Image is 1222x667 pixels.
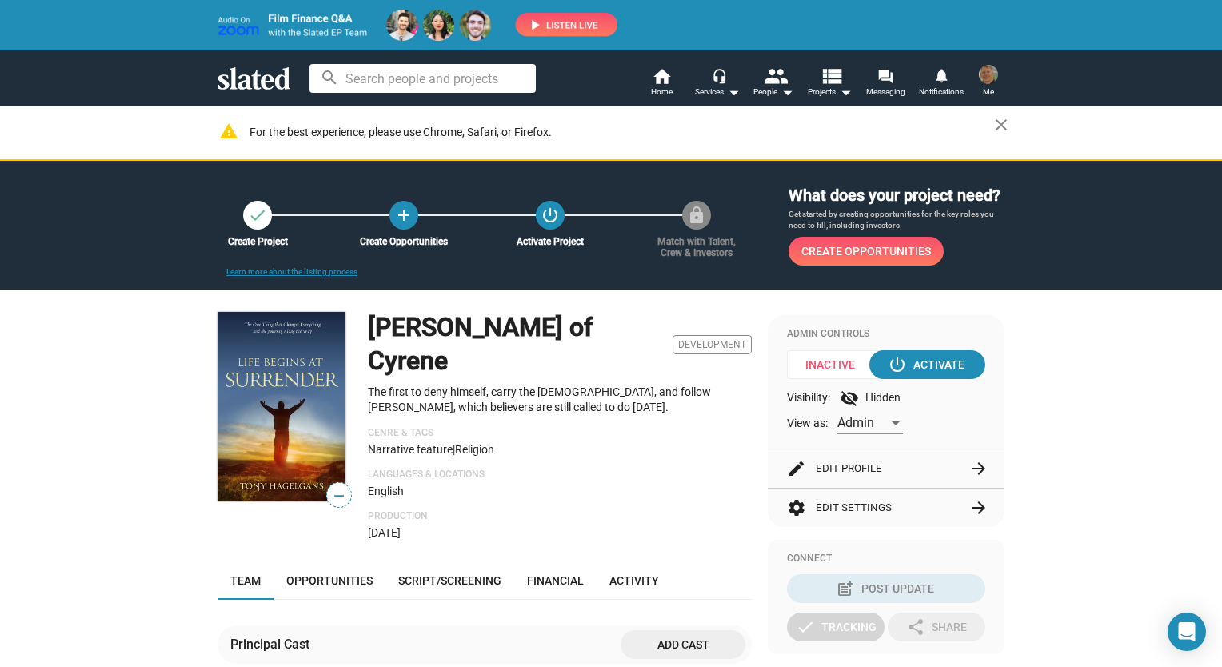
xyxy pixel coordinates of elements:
a: Team [218,561,274,600]
mat-icon: headset_mic [712,68,726,82]
div: Activate [891,350,964,379]
a: Activity [597,561,672,600]
mat-icon: arrow_drop_down [724,82,743,102]
a: Messaging [857,66,913,102]
span: Script/Screening [398,574,501,587]
mat-icon: add [394,206,413,225]
p: Genre & Tags [368,427,752,440]
mat-icon: check [248,206,267,225]
div: Open Intercom Messenger [1168,613,1206,651]
span: Create Opportunities [801,237,931,266]
span: Opportunities [286,574,373,587]
mat-icon: arrow_forward [969,459,988,478]
a: Home [633,66,689,102]
p: Production [368,510,752,523]
button: Edit Settings [787,489,985,527]
mat-icon: arrow_drop_down [777,82,797,102]
div: Post Update [839,574,934,603]
div: Principal Cast [230,636,316,653]
mat-icon: notifications [933,68,948,83]
a: Create Opportunities [389,201,418,230]
mat-icon: settings [787,498,806,517]
span: Narrative feature [368,443,453,456]
mat-icon: close [992,115,1011,134]
div: Services [695,82,740,102]
h1: [PERSON_NAME] of Cyrene [368,310,666,378]
button: Tony HagelgansMe [969,62,1008,103]
div: Admin Controls [787,328,985,341]
span: Projects [808,82,852,102]
div: Connect [787,553,985,565]
span: Religion [455,443,494,456]
button: Share [888,613,985,641]
button: Activate [869,350,985,379]
button: People [745,66,801,102]
button: Edit Profile [787,449,985,488]
button: Projects [801,66,857,102]
img: promo-live-zoom-ep-team4.png [218,10,617,41]
button: Add cast [621,630,745,659]
a: Financial [514,561,597,600]
span: Notifications [919,82,964,102]
mat-icon: check [796,617,815,637]
a: Script/Screening [385,561,514,600]
span: Messaging [866,82,905,102]
mat-icon: visibility_off [840,389,859,408]
button: Activate Project [536,201,565,230]
span: Me [983,82,994,102]
p: The first to deny himself, carry the [DEMOGRAPHIC_DATA], and follow [PERSON_NAME], which believer... [368,385,752,414]
span: Inactive [787,350,884,379]
button: Tracking [787,613,885,641]
span: Financial [527,574,584,587]
p: Languages & Locations [368,469,752,481]
span: Development [673,335,752,354]
span: — [327,485,351,506]
mat-icon: warning [219,122,238,141]
div: Create Project [205,236,310,247]
a: Create Opportunities [789,237,944,266]
img: Tony Hagelgans [979,65,998,84]
div: Activate Project [497,236,603,247]
div: For the best experience, please use Chrome, Safari, or Firefox. [250,122,995,143]
span: Team [230,574,261,587]
mat-icon: power_settings_new [541,206,560,225]
div: Create Opportunities [351,236,457,247]
a: Learn more about the listing process [226,267,357,276]
button: Post Update [787,574,985,603]
div: People [753,82,793,102]
mat-icon: edit [787,459,806,478]
span: View as: [787,416,828,431]
img: Simon of Cyrene [218,312,345,501]
span: [DATE] [368,526,401,539]
h3: What does your project need? [789,185,1004,206]
div: Visibility: Hidden [787,389,985,408]
mat-icon: share [906,617,925,637]
p: Get started by creating opportunities for the key roles you need to fill, including investors. [789,209,1004,230]
div: Tracking [796,613,877,641]
span: Activity [609,574,659,587]
input: Search people and projects [309,64,536,93]
mat-icon: arrow_forward [969,498,988,517]
span: English [368,485,404,497]
span: | [453,443,455,456]
button: Services [689,66,745,102]
span: Admin [837,415,874,430]
mat-icon: power_settings_new [888,355,907,374]
mat-icon: home [652,66,671,86]
a: Opportunities [274,561,385,600]
mat-icon: post_add [836,579,855,598]
mat-icon: arrow_drop_down [836,82,855,102]
span: Add cast [633,630,733,659]
a: Notifications [913,66,969,102]
mat-icon: view_list [820,64,843,87]
span: Home [651,82,673,102]
div: Share [906,613,967,641]
mat-icon: people [764,64,787,87]
mat-icon: forum [877,69,893,84]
